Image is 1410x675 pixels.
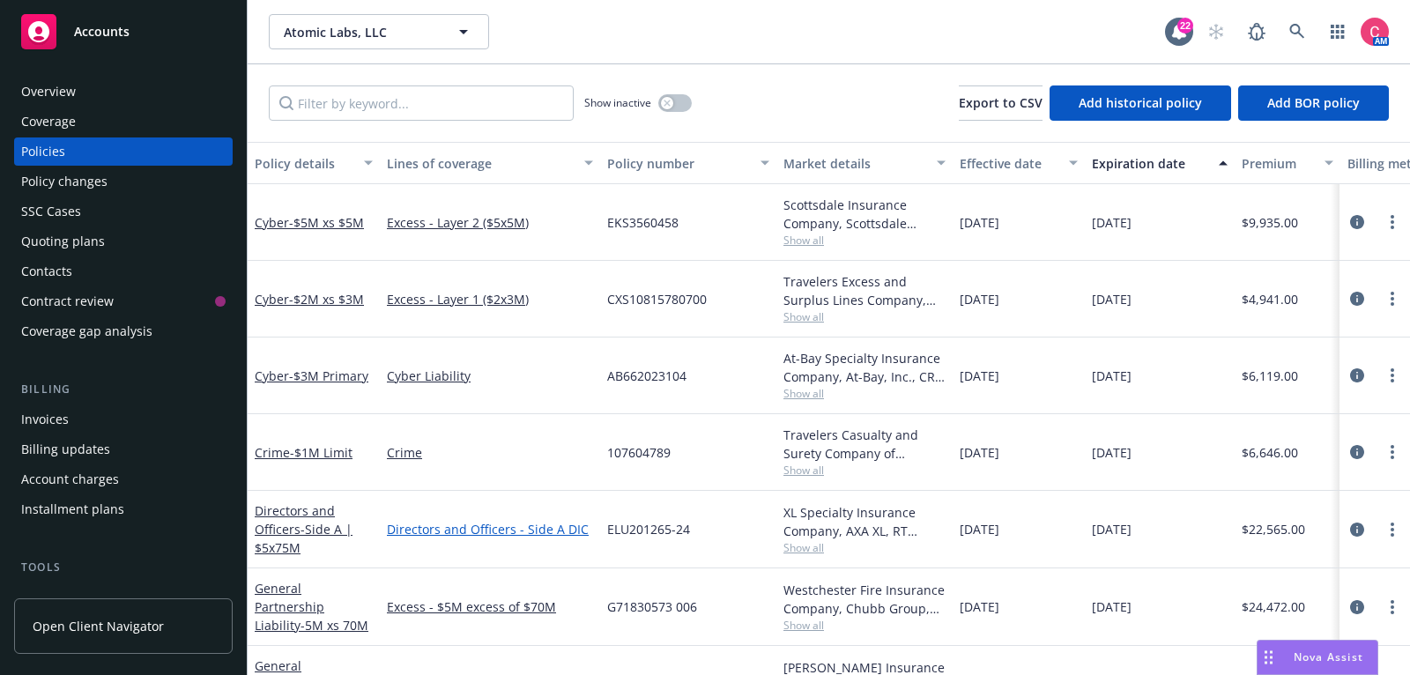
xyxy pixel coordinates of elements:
span: $9,935.00 [1242,213,1298,232]
a: circleInformation [1347,597,1368,618]
button: Policy details [248,142,380,184]
a: more [1382,211,1403,233]
a: Excess - $5M excess of $70M [387,597,593,616]
span: Atomic Labs, LLC [284,23,436,41]
div: Travelers Excess and Surplus Lines Company, Travelers Insurance, Corvus Insurance (Travelers), CR... [783,272,946,309]
span: Show inactive [584,95,651,110]
span: $6,646.00 [1242,443,1298,462]
a: more [1382,288,1403,309]
span: Add historical policy [1079,94,1202,111]
a: Directors and Officers [255,502,352,556]
span: [DATE] [960,597,999,616]
div: Manage files [21,583,96,612]
div: Invoices [21,405,69,434]
span: [DATE] [960,443,999,462]
div: Policy number [607,154,750,173]
a: Quoting plans [14,227,233,256]
a: Manage files [14,583,233,612]
span: [DATE] [1092,213,1132,232]
a: circleInformation [1347,211,1368,233]
a: Excess - Layer 2 ($5x5M) [387,213,593,232]
div: Westchester Fire Insurance Company, Chubb Group, RT Specialty Insurance Services, LLC (RSG Specia... [783,581,946,618]
button: Policy number [600,142,776,184]
a: Overview [14,78,233,106]
div: Account charges [21,465,119,493]
span: [DATE] [960,290,999,308]
a: Start snowing [1198,14,1234,49]
a: Billing updates [14,435,233,464]
a: Cyber [255,367,368,384]
a: Directors and Officers - Side A DIC [387,520,593,538]
span: $24,472.00 [1242,597,1305,616]
a: Cyber Liability [387,367,593,385]
span: Add BOR policy [1267,94,1360,111]
button: Lines of coverage [380,142,600,184]
button: Add historical policy [1050,85,1231,121]
div: Policy details [255,154,353,173]
a: more [1382,597,1403,618]
span: CXS10815780700 [607,290,707,308]
span: [DATE] [1092,597,1132,616]
span: - $2M xs $3M [289,291,364,308]
div: Contacts [21,257,72,286]
div: Drag to move [1258,641,1280,674]
a: Invoices [14,405,233,434]
span: $22,565.00 [1242,520,1305,538]
a: Coverage gap analysis [14,317,233,345]
button: Expiration date [1085,142,1235,184]
a: Policy changes [14,167,233,196]
a: Policies [14,137,233,166]
div: Market details [783,154,926,173]
a: more [1382,441,1403,463]
a: more [1382,519,1403,540]
div: Policy changes [21,167,108,196]
span: Open Client Navigator [33,617,164,635]
div: Travelers Casualty and Surety Company of America, Travelers Insurance [783,426,946,463]
span: 107604789 [607,443,671,462]
a: more [1382,365,1403,386]
div: Quoting plans [21,227,105,256]
a: Account charges [14,465,233,493]
button: Nova Assist [1257,640,1378,675]
span: Nova Assist [1294,649,1363,664]
span: [DATE] [960,213,999,232]
a: General Partnership Liability [255,580,368,634]
span: [DATE] [1092,520,1132,538]
div: SSC Cases [21,197,81,226]
a: Crime [387,443,593,462]
span: [DATE] [960,367,999,385]
span: - Side A | $5x75M [255,521,352,556]
span: [DATE] [1092,367,1132,385]
button: Atomic Labs, LLC [269,14,489,49]
a: Installment plans [14,495,233,523]
span: Show all [783,618,946,633]
span: Show all [783,386,946,401]
div: 22 [1177,18,1193,33]
div: Coverage gap analysis [21,317,152,345]
button: Premium [1235,142,1340,184]
a: Cyber [255,291,364,308]
a: SSC Cases [14,197,233,226]
span: [DATE] [960,520,999,538]
div: Lines of coverage [387,154,574,173]
div: At-Bay Specialty Insurance Company, At-Bay, Inc., CRC Group [783,349,946,386]
a: Crime [255,444,352,461]
div: Billing [14,381,233,398]
div: XL Specialty Insurance Company, AXA XL, RT Specialty Insurance Services, LLC (RSG Specialty, LLC) [783,503,946,540]
span: Show all [783,309,946,324]
div: Coverage [21,108,76,136]
a: Contract review [14,287,233,315]
span: Show all [783,463,946,478]
div: Expiration date [1092,154,1208,173]
div: Effective date [960,154,1058,173]
a: Report a Bug [1239,14,1274,49]
button: Effective date [953,142,1085,184]
div: Policies [21,137,65,166]
span: - $1M Limit [290,444,352,461]
div: Overview [21,78,76,106]
span: Show all [783,233,946,248]
span: Export to CSV [959,94,1043,111]
a: Switch app [1320,14,1355,49]
button: Add BOR policy [1238,85,1389,121]
span: - 5M xs 70M [301,617,368,634]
